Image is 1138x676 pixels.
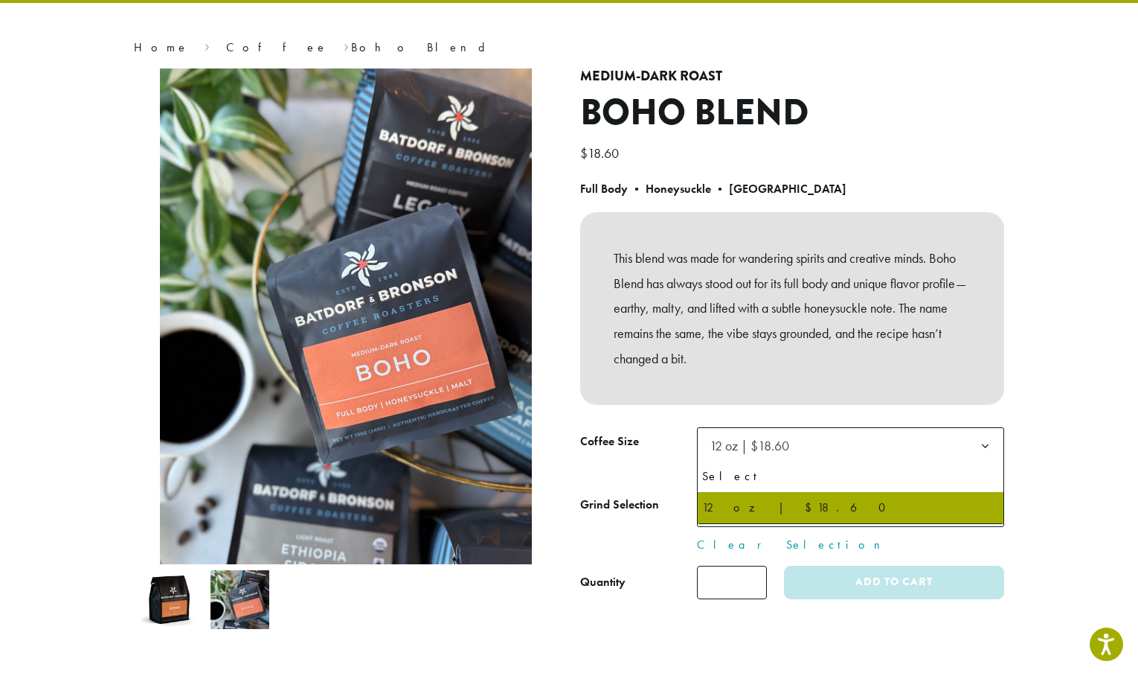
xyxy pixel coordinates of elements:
span: › [205,34,210,57]
a: Home [134,39,189,55]
label: Grind Selection [580,494,697,516]
span: 12 oz | $18.60 [697,427,1004,464]
span: › [344,34,349,57]
img: Boho Blend [140,570,199,629]
label: Coffee Size [580,431,697,453]
img: Boho Blend - Image 2 [210,570,269,629]
span: 12 oz | $18.60 [704,431,804,460]
span: 12 oz | $18.60 [710,437,789,454]
input: Product quantity [697,566,767,599]
h1: Boho Blend [580,92,1004,135]
p: This blend was made for wandering spirits and creative minds. Boho Blend has always stood out for... [614,246,971,372]
b: Full Body • Honeysuckle • [GEOGRAPHIC_DATA] [580,181,846,197]
span: $ [580,144,588,162]
button: Add to cart [784,566,1004,599]
a: Coffee [226,39,328,55]
h4: Medium-Dark Roast [580,68,1004,85]
a: Clear Selection [697,536,1004,554]
bdi: 18.60 [580,144,623,162]
div: Quantity [580,573,626,591]
div: 12 oz | $18.60 [702,497,999,519]
nav: Breadcrumb [134,39,1004,57]
li: Select [698,461,1003,492]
